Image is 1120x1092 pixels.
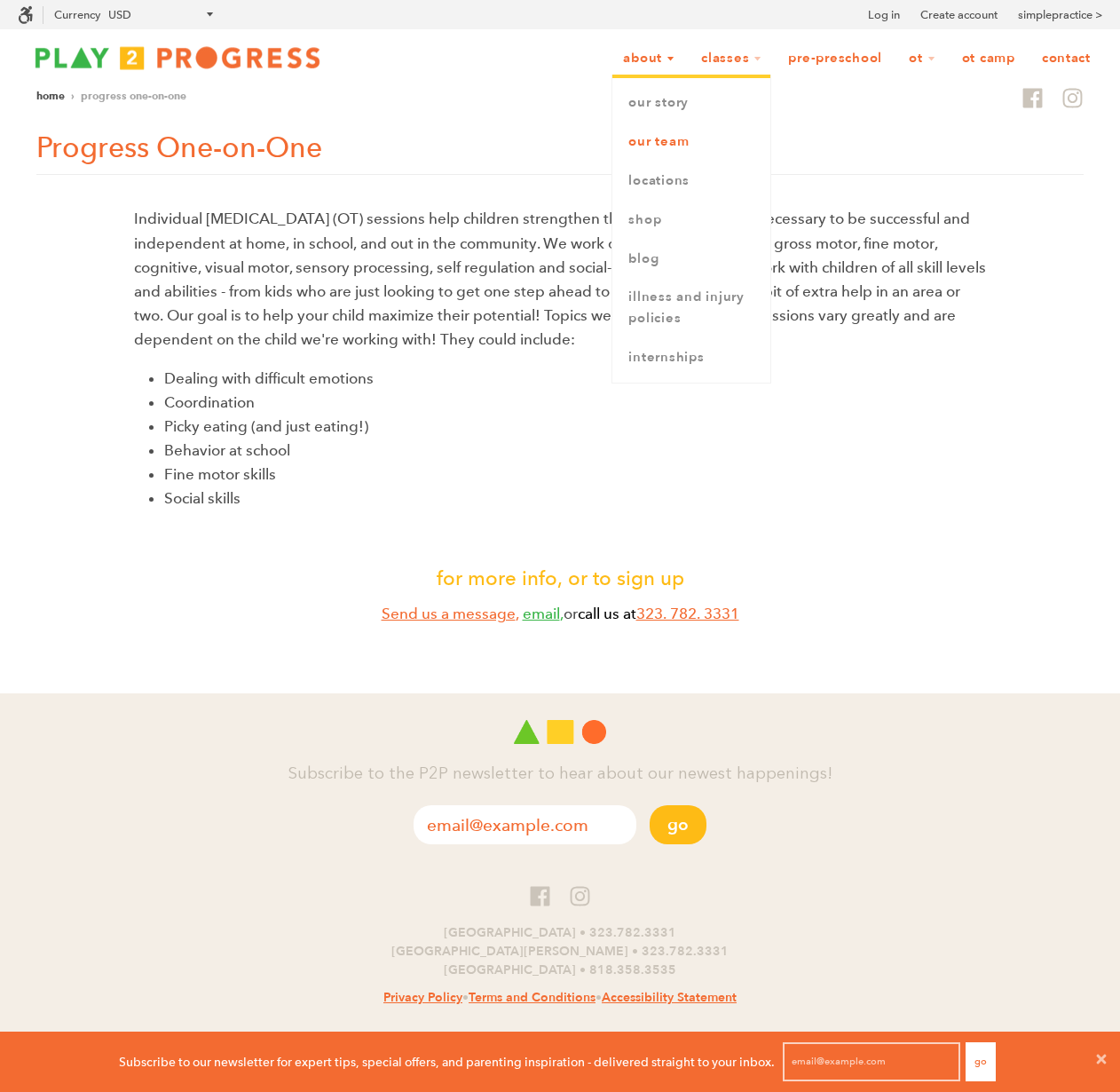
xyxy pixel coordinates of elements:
[164,391,986,415] li: Coordination
[612,240,770,279] a: Blog
[1018,6,1102,24] a: simplepractice >
[636,605,739,623] a: 323. 782. 3331
[71,89,75,102] span: ›
[920,6,998,24] a: Create account
[611,42,686,75] a: About
[523,605,564,623] span: ,
[164,367,986,391] li: Dealing with difficult emotions
[612,162,770,201] a: Locations
[164,463,986,487] li: Fine motor skills
[18,40,337,75] img: Play2Progress logo
[783,1042,960,1081] input: email@example.com
[437,566,684,590] span: for more info, or to sign up
[164,415,986,439] li: Picky eating (and just eating!)
[523,605,560,623] a: email
[36,763,1084,788] h4: Subscribe to the P2P newsletter to hear about our newest happenings!
[164,487,986,510] li: Social skills
[612,278,770,338] a: Illness and Injury Policies
[602,989,737,1006] a: Accessibility Statement
[578,605,636,623] span: call us at
[469,989,595,1006] a: Terms and Conditions
[650,805,706,844] button: Go
[164,439,986,463] li: Behavior at school
[612,83,770,123] a: Our Story
[382,605,516,623] a: Send us a message
[134,602,986,626] p: or
[777,42,894,75] a: Pre-Preschool
[414,805,636,844] input: email@example.com
[36,89,65,102] a: Home
[514,720,606,744] img: Play 2 Progress logo
[966,1042,996,1081] button: Go
[897,42,947,75] a: OT
[612,123,770,162] a: Our Team
[382,605,519,623] span: ,
[119,1052,775,1072] p: Subscribe to our newsletter for expert tips, special offers, and parenting inspiration - delivere...
[690,42,773,75] a: Classes
[81,89,186,102] span: Progress One-on-One
[36,128,1084,176] h1: Progress One-on-One
[612,201,770,240] a: Shop
[134,207,986,352] p: Individual [MEDICAL_DATA] (OT) sessions help children strengthen the foundational skills necessar...
[54,8,100,21] label: Currency
[612,338,770,377] a: Internships
[36,87,186,105] nav: breadcrumbs
[383,989,462,1006] a: Privacy Policy
[1030,42,1102,75] a: Contact
[950,42,1027,75] a: OT Camp
[868,6,900,24] a: Log in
